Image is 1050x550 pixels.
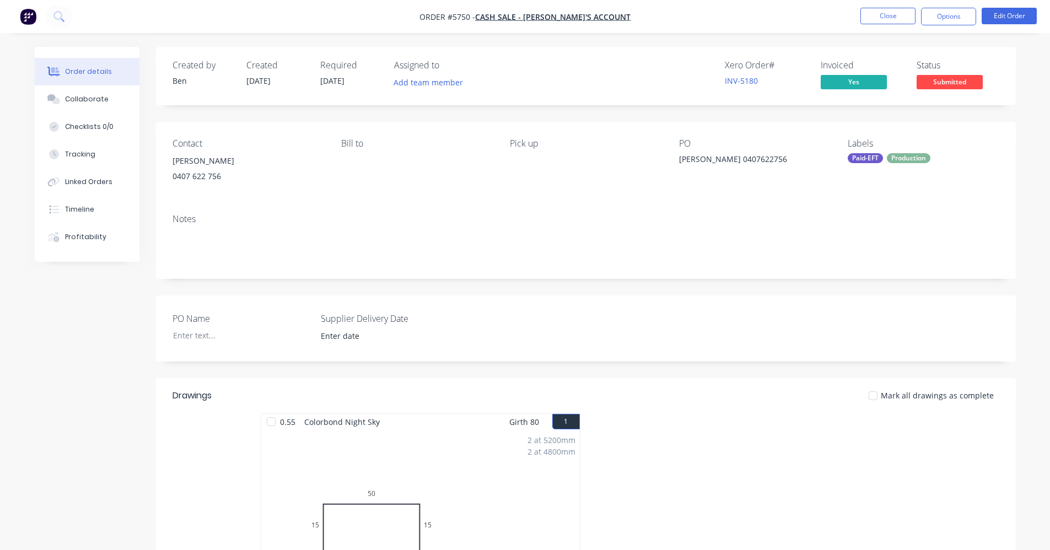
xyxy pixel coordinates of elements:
button: Collaborate [35,85,139,113]
div: Collaborate [65,94,109,104]
span: 0.55 [276,414,300,430]
label: PO Name [173,312,310,325]
button: Submitted [917,75,983,91]
div: PO [679,138,830,149]
div: [PERSON_NAME] [173,153,324,169]
a: INV-5180 [725,76,758,86]
img: Factory [20,8,36,25]
div: Production [887,153,930,163]
input: Enter date [313,328,450,344]
div: Drawings [173,389,212,402]
button: Add team member [394,75,469,90]
div: 2 at 5200mm [527,434,575,446]
div: Order details [65,67,112,77]
div: Created [246,60,307,71]
button: Timeline [35,196,139,223]
div: Created by [173,60,233,71]
div: [PERSON_NAME]0407 622 756 [173,153,324,188]
div: Timeline [65,204,94,214]
button: 1 [552,414,580,429]
div: Invoiced [821,60,903,71]
button: Profitability [35,223,139,251]
span: Order #5750 - [419,12,475,22]
div: Bill to [341,138,492,149]
label: Supplier Delivery Date [321,312,459,325]
span: Girth 80 [509,414,539,430]
button: Close [860,8,916,24]
span: Submitted [917,75,983,89]
div: Labels [848,138,999,149]
div: Notes [173,214,999,224]
div: Required [320,60,381,71]
div: Tracking [65,149,95,159]
button: Order details [35,58,139,85]
span: Colorbond Night Sky [300,414,384,430]
div: Linked Orders [65,177,112,187]
div: Ben [173,75,233,87]
div: Xero Order # [725,60,807,71]
div: 2 at 4800mm [527,446,575,457]
button: Tracking [35,141,139,168]
div: Pick up [510,138,661,149]
button: Linked Orders [35,168,139,196]
div: Contact [173,138,324,149]
div: Assigned to [394,60,504,71]
div: [PERSON_NAME] 0407622756 [679,153,817,169]
span: [DATE] [320,76,344,86]
button: Checklists 0/0 [35,113,139,141]
div: Status [917,60,999,71]
div: Paid-EFT [848,153,883,163]
button: Edit Order [982,8,1037,24]
a: CASH SALE - [PERSON_NAME]'S ACCOUNT [475,12,631,22]
button: Options [921,8,976,25]
span: Mark all drawings as complete [881,390,994,401]
div: Profitability [65,232,106,242]
span: Yes [821,75,887,89]
button: Add team member [387,75,469,90]
div: Checklists 0/0 [65,122,114,132]
div: 0407 622 756 [173,169,324,184]
span: [DATE] [246,76,271,86]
